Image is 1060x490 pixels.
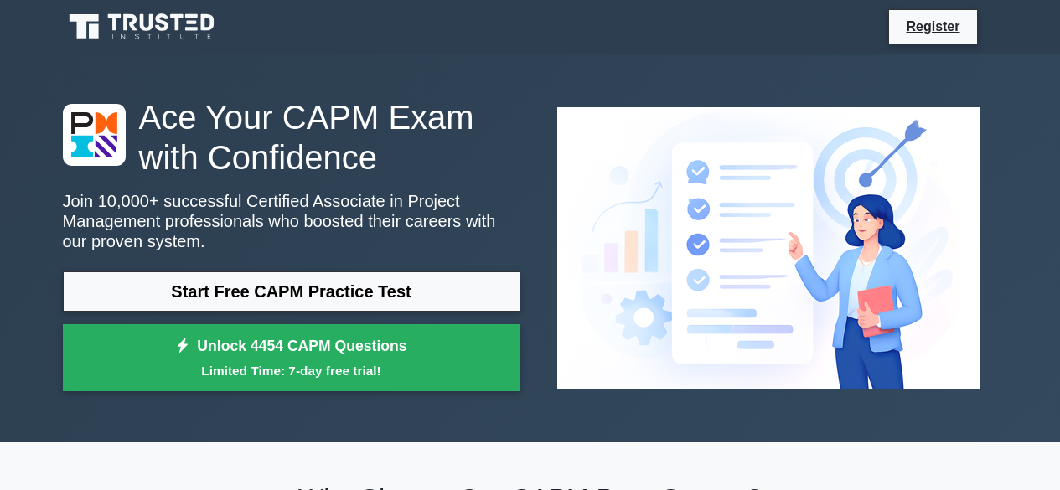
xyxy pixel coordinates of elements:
[896,16,970,37] a: Register
[84,361,499,380] small: Limited Time: 7-day free trial!
[63,271,520,312] a: Start Free CAPM Practice Test
[63,97,520,178] h1: Ace Your CAPM Exam with Confidence
[63,191,520,251] p: Join 10,000+ successful Certified Associate in Project Management professionals who boosted their...
[63,324,520,391] a: Unlock 4454 CAPM QuestionsLimited Time: 7-day free trial!
[544,94,994,402] img: Certified Associate in Project Management Preview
